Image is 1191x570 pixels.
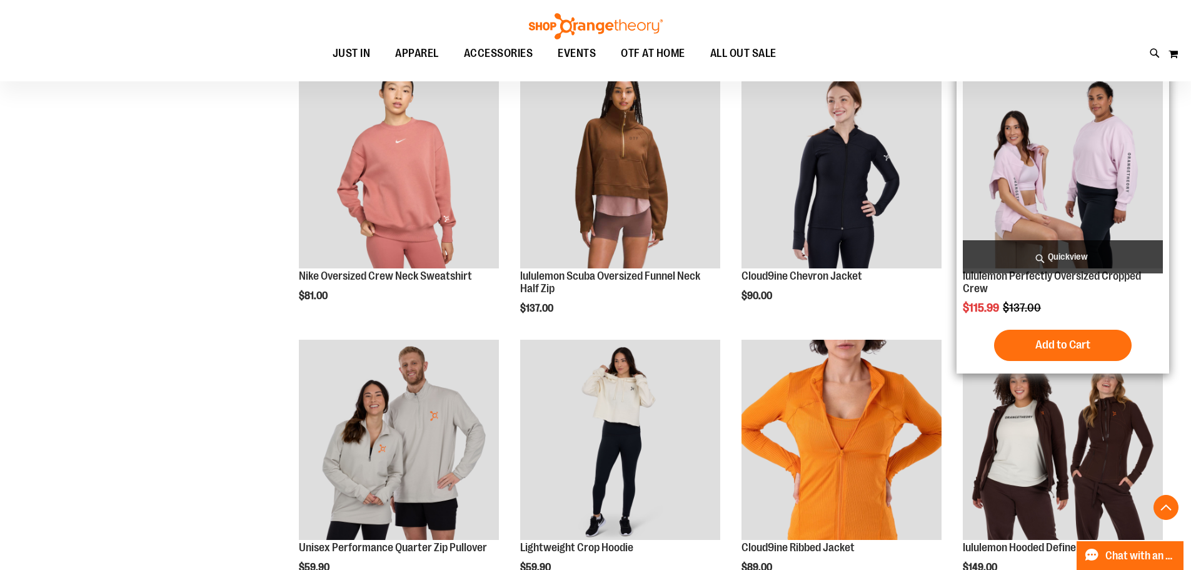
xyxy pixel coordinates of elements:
[520,340,720,542] a: Lightweight Crop Hoodie
[527,13,665,39] img: Shop Orangetheory
[741,290,774,302] span: $90.00
[520,270,700,295] a: lululemon Scuba Oversized Funnel Neck Half Zip
[963,68,1163,268] img: lululemon Perfectly Oversized Cropped Crew
[1003,302,1043,314] span: $137.00
[520,340,720,540] img: Lightweight Crop Hoodie
[741,270,862,282] a: Cloud9ine Chevron Jacket
[1153,495,1178,520] button: Back To Top
[741,68,942,270] a: Cloud9ine Chevron Jacket
[741,68,942,268] img: Cloud9ine Chevron Jacket
[741,541,855,554] a: Cloud9ine Ribbed Jacket
[1035,338,1090,352] span: Add to Cart
[1077,541,1184,570] button: Chat with an Expert
[395,39,439,68] span: APPAREL
[299,68,499,268] img: Nike Oversized Crew Neck Sweatshirt
[293,62,505,333] div: product
[963,240,1163,273] a: Quickview
[957,62,1169,373] div: product
[963,270,1141,295] a: lululemon Perfectly Oversized Cropped Crew
[558,39,596,68] span: EVENTS
[963,340,1163,542] a: Main view of 2024 Convention lululemon Hooded Define Jacket
[333,39,371,68] span: JUST IN
[299,340,499,542] a: Unisex Performance Quarter Zip Pullover
[299,541,487,554] a: Unisex Performance Quarter Zip Pullover
[741,340,942,540] img: Cloud9ine Ribbed Jacket
[299,290,329,302] span: $81.00
[520,68,720,270] a: lululemon Scuba Oversized Funnel Neck Half Zip
[464,39,533,68] span: ACCESSORIES
[520,303,555,314] span: $137.00
[963,541,1110,554] a: lululemon Hooded Define Jacket
[963,68,1163,270] a: lululemon Perfectly Oversized Cropped Crew
[741,340,942,542] a: Cloud9ine Ribbed Jacket
[1105,550,1176,562] span: Chat with an Expert
[520,541,633,554] a: Lightweight Crop Hoodie
[299,340,499,540] img: Unisex Performance Quarter Zip Pullover
[621,39,685,68] span: OTF AT HOME
[994,330,1132,361] button: Add to Cart
[710,39,776,68] span: ALL OUT SALE
[299,270,472,282] a: Nike Oversized Crew Neck Sweatshirt
[299,68,499,270] a: Nike Oversized Crew Neck Sweatshirt
[735,62,948,333] div: product
[514,62,726,345] div: product
[963,340,1163,540] img: Main view of 2024 Convention lululemon Hooded Define Jacket
[963,302,1001,314] span: $115.99
[520,68,720,268] img: lululemon Scuba Oversized Funnel Neck Half Zip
